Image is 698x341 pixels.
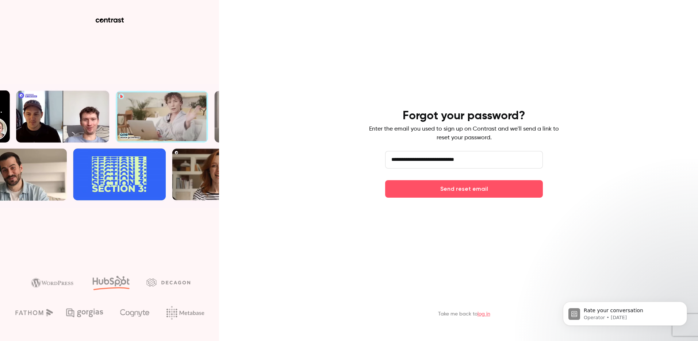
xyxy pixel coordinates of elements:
p: Enter the email you used to sign up on Contrast and we'll send a link to reset your password. [369,125,559,142]
a: log in [478,311,490,317]
iframe: Intercom notifications message [552,286,698,337]
img: decagon [146,278,190,286]
h4: Forgot your password? [403,109,525,123]
p: Take me back to [438,310,490,318]
button: Send reset email [385,180,543,198]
